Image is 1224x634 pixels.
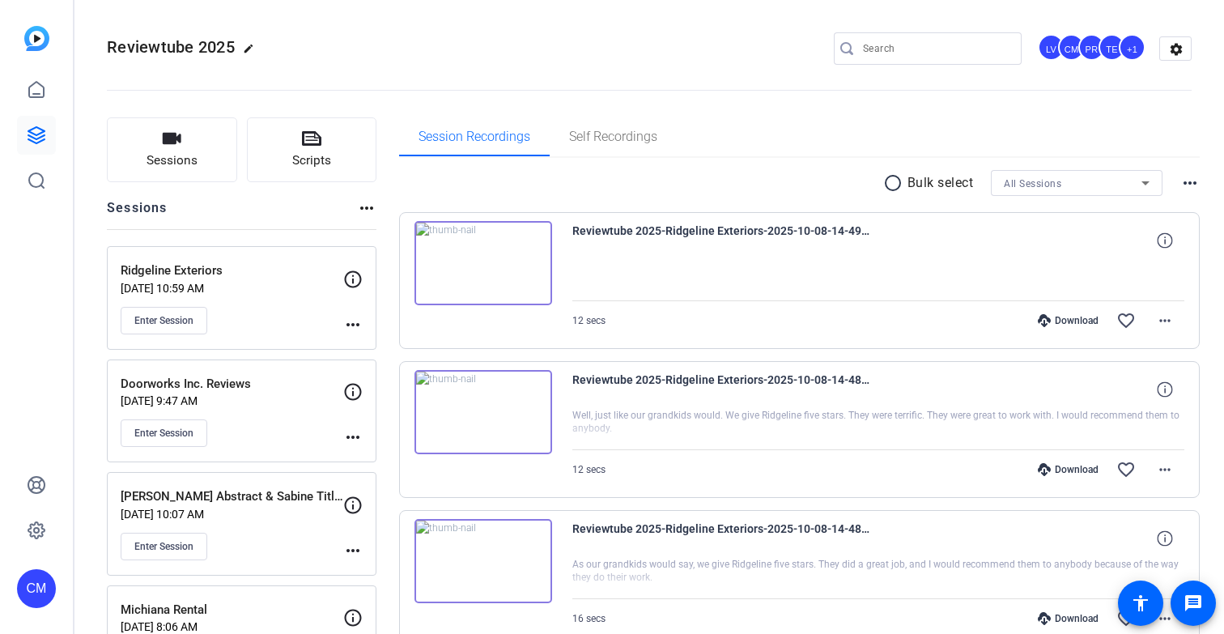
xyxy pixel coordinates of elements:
[907,173,974,193] p: Bulk select
[121,487,343,506] p: [PERSON_NAME] Abstract & Sabine Title Company
[107,37,235,57] span: Reviewtube 2025
[1155,609,1175,628] mat-icon: more_horiz
[134,314,193,327] span: Enter Session
[107,198,168,229] h2: Sessions
[863,39,1009,58] input: Search
[1116,311,1136,330] mat-icon: favorite_border
[247,117,377,182] button: Scripts
[121,262,343,280] p: Ridgeline Exteriors
[1058,34,1085,61] div: CM
[1030,463,1107,476] div: Download
[1180,173,1200,193] mat-icon: more_horiz
[1160,37,1192,62] mat-icon: settings
[343,541,363,560] mat-icon: more_horiz
[572,370,872,409] span: Reviewtube 2025-Ridgeline Exteriors-2025-10-08-14-48-43-464-0
[343,428,363,447] mat-icon: more_horiz
[343,315,363,334] mat-icon: more_horiz
[1038,34,1066,62] ngx-avatar: Louis Voss
[419,130,530,143] span: Session Recordings
[243,43,262,62] mat-icon: edit
[292,151,331,170] span: Scripts
[1058,34,1086,62] ngx-avatar: Coby Maslyn
[572,613,606,624] span: 16 secs
[121,508,343,521] p: [DATE] 10:07 AM
[121,533,207,560] button: Enter Session
[1030,612,1107,625] div: Download
[572,315,606,326] span: 12 secs
[1116,609,1136,628] mat-icon: favorite_border
[1004,178,1061,189] span: All Sessions
[414,519,552,603] img: thumb-nail
[414,221,552,305] img: thumb-nail
[121,601,343,619] p: Michiana Rental
[121,419,207,447] button: Enter Session
[121,307,207,334] button: Enter Session
[121,282,343,295] p: [DATE] 10:59 AM
[1116,460,1136,479] mat-icon: favorite_border
[1099,34,1127,62] ngx-avatar: Tim Epner
[572,464,606,475] span: 12 secs
[1155,460,1175,479] mat-icon: more_horiz
[1119,34,1145,61] div: +1
[1184,594,1203,613] mat-icon: message
[572,519,872,558] span: Reviewtube 2025-Ridgeline Exteriors-2025-10-08-14-48-11-603-0
[134,540,193,553] span: Enter Session
[357,198,376,218] mat-icon: more_horiz
[1099,34,1125,61] div: TE
[121,394,343,407] p: [DATE] 9:47 AM
[1030,314,1107,327] div: Download
[17,569,56,608] div: CM
[1131,594,1150,613] mat-icon: accessibility
[572,221,872,260] span: Reviewtube 2025-Ridgeline Exteriors-2025-10-08-14-49-22-048-0
[24,26,49,51] img: blue-gradient.svg
[1155,311,1175,330] mat-icon: more_horiz
[1078,34,1105,61] div: PR
[121,620,343,633] p: [DATE] 8:06 AM
[569,130,657,143] span: Self Recordings
[883,173,907,193] mat-icon: radio_button_unchecked
[147,151,198,170] span: Sessions
[121,375,343,394] p: Doorworks Inc. Reviews
[107,117,237,182] button: Sessions
[1038,34,1065,61] div: LV
[1078,34,1107,62] ngx-avatar: Prescott Rossi
[414,370,552,454] img: thumb-nail
[134,427,193,440] span: Enter Session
